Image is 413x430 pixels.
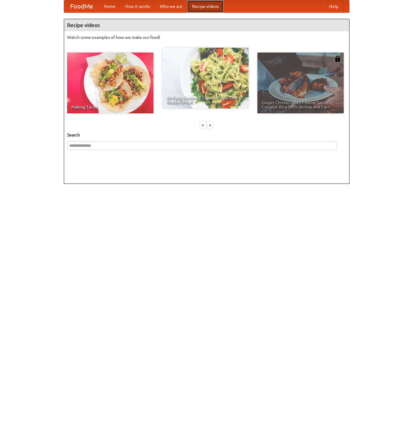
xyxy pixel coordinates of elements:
a: An Easy, Summery Tomato Pasta That's Ready for Fall [162,48,249,108]
h5: Search [67,132,346,138]
span: An Easy, Summery Tomato Pasta That's Ready for Fall [167,96,244,104]
a: Recipe videos [187,0,224,12]
a: Help [324,0,343,12]
a: Making Tacos [67,53,153,113]
div: « [200,121,206,129]
a: How it works [120,0,155,12]
a: Who we are [155,0,187,12]
img: 483408.png [335,56,341,62]
p: Watch some examples of how we make our food! [67,34,346,40]
div: » [207,121,213,129]
a: Home [99,0,120,12]
h4: Recipe videos [64,19,349,31]
a: FoodMe [64,0,99,12]
span: Making Tacos [71,105,149,109]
